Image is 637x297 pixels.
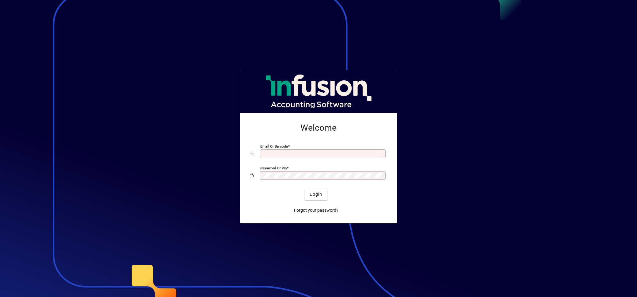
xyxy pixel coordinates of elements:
[294,207,338,214] span: Forgot your password?
[310,191,322,198] span: Login
[260,144,288,148] mat-label: Email or Barcode
[260,166,287,170] mat-label: Password or Pin
[292,205,341,216] a: Forgot your password?
[305,189,327,200] button: Login
[250,123,387,133] h2: Welcome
